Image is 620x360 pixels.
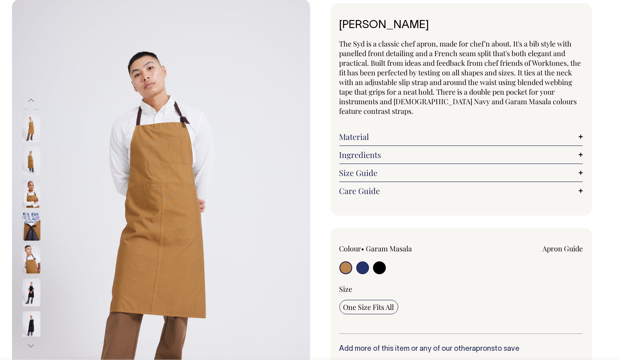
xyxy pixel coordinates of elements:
a: aprons [472,346,495,352]
div: Size [339,284,583,294]
img: garam-masala [22,147,40,175]
a: Material [339,132,583,142]
img: garam-masala [22,213,40,241]
img: garam-masala [22,246,40,274]
img: garam-masala [22,114,40,142]
button: Next [25,337,37,355]
span: The Syd is a classic chef apron, made for chef'n about. It's a bib style with panelled front deta... [339,39,581,116]
div: Colour [339,244,437,253]
label: Garam Masala [366,244,412,253]
img: garam-masala [22,180,40,208]
span: • [361,244,365,253]
a: Ingredients [339,150,583,160]
img: black [22,311,40,340]
img: black [22,279,40,307]
input: One Size Fits All [339,300,398,314]
button: Previous [25,91,37,109]
h1: [PERSON_NAME] [339,19,583,32]
span: One Size Fits All [343,302,394,312]
a: Size Guide [339,168,583,178]
a: Apron Guide [542,244,583,253]
a: Care Guide [339,186,583,196]
h6: Add more of this item or any of our other to save [339,345,583,353]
